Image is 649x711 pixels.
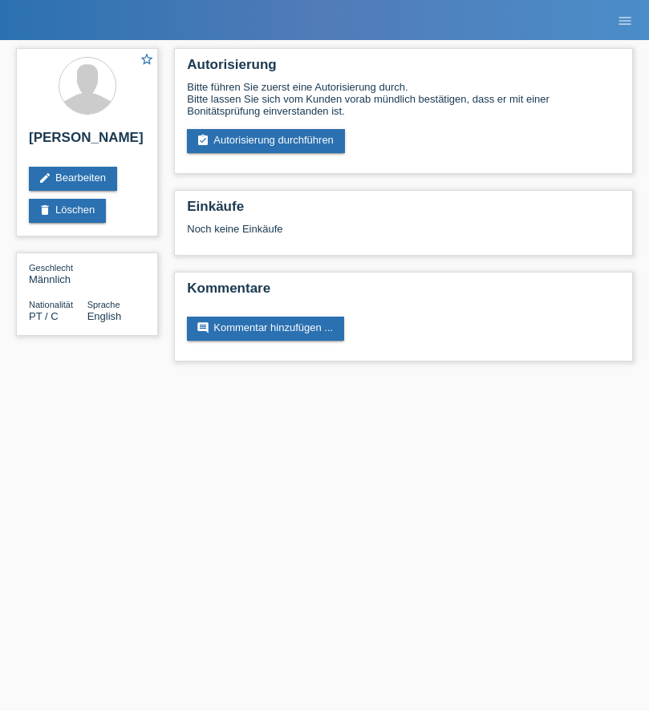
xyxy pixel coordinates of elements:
a: assignment_turned_inAutorisierung durchführen [187,129,345,153]
span: English [87,310,122,322]
i: star_border [140,52,154,67]
span: Geschlecht [29,263,73,273]
a: commentKommentar hinzufügen ... [187,317,344,341]
div: Männlich [29,261,87,285]
a: star_border [140,52,154,69]
div: Noch keine Einkäufe [187,223,620,247]
i: assignment_turned_in [197,134,209,147]
a: editBearbeiten [29,167,117,191]
h2: [PERSON_NAME] [29,130,145,154]
span: Nationalität [29,300,73,309]
i: edit [39,172,51,184]
i: menu [617,13,633,29]
h2: Einkäufe [187,199,620,223]
i: delete [39,204,51,216]
a: menu [609,15,641,25]
span: Portugal / C / 15.01.1997 [29,310,59,322]
div: Bitte führen Sie zuerst eine Autorisierung durch. Bitte lassen Sie sich vom Kunden vorab mündlich... [187,81,620,117]
a: deleteLöschen [29,199,106,223]
h2: Kommentare [187,281,620,305]
h2: Autorisierung [187,57,620,81]
span: Sprache [87,300,120,309]
i: comment [197,321,209,334]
